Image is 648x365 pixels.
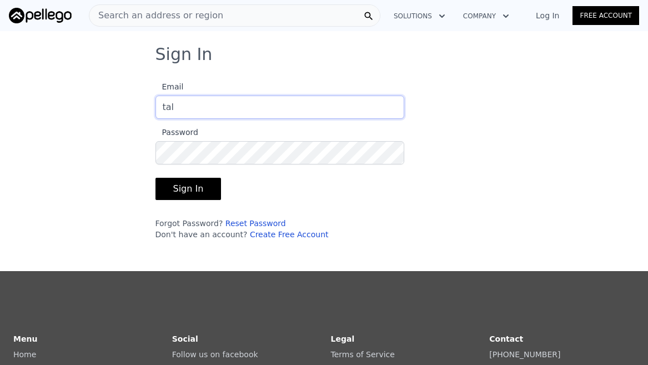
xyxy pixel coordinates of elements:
[250,230,329,239] a: Create Free Account
[523,10,572,21] a: Log In
[155,96,404,119] input: Email
[572,6,639,25] a: Free Account
[155,128,198,137] span: Password
[489,334,523,343] strong: Contact
[13,350,36,359] a: Home
[489,350,560,359] a: [PHONE_NUMBER]
[385,6,454,26] button: Solutions
[155,44,493,64] h3: Sign In
[331,334,355,343] strong: Legal
[155,141,404,164] input: Password
[89,9,223,22] span: Search an address or region
[155,218,404,240] div: Forgot Password? Don't have an account?
[454,6,518,26] button: Company
[9,8,72,23] img: Pellego
[172,334,198,343] strong: Social
[13,334,37,343] strong: Menu
[331,350,395,359] a: Terms of Service
[172,350,258,359] a: Follow us on facebook
[155,178,222,200] button: Sign In
[155,82,184,91] span: Email
[225,219,286,228] a: Reset Password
